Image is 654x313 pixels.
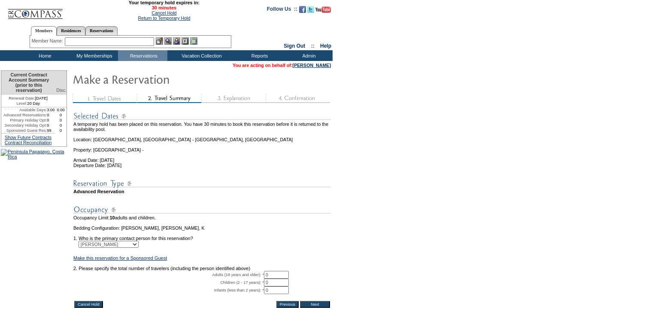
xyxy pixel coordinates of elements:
[55,128,67,133] td: 0
[73,279,264,286] td: Children (2 - 17 years): *
[156,37,163,45] img: b_edit.gif
[1,107,47,112] td: Available Days:
[55,123,67,128] td: 0
[85,26,118,35] a: Reservations
[1,128,47,133] td: Sponsored Guest Res:
[69,50,118,61] td: My Memberships
[137,94,201,103] img: step2_state2.gif
[299,6,306,13] img: Become our fan on Facebook
[201,94,266,103] img: step3_state1.gif
[299,9,306,14] a: Become our fan on Facebook
[73,163,331,168] td: Departure Date: [DATE]
[47,107,55,112] td: 3.00
[73,132,331,142] td: Location: [GEOGRAPHIC_DATA], [GEOGRAPHIC_DATA] - [GEOGRAPHIC_DATA], [GEOGRAPHIC_DATA]
[138,15,191,21] a: Return to Temporary Hold
[276,301,299,308] input: Previous
[300,301,330,308] input: Next
[1,112,47,118] td: Advanced Reservations:
[73,231,331,241] td: 1. Who is the primary contact person for this reservation?
[266,94,330,103] img: step4_state1.gif
[109,215,115,220] span: 10
[311,43,315,49] span: ::
[1,123,47,128] td: Secondary Holiday Opt:
[5,140,52,145] a: Contract Reconciliation
[164,37,172,45] img: View
[307,6,314,13] img: Follow us on Twitter
[283,50,333,61] td: Admin
[234,50,283,61] td: Reports
[57,26,85,35] a: Residences
[73,94,137,103] img: step1_state3.gif
[47,123,55,128] td: 0
[74,301,103,308] input: Cancel Hold
[173,37,180,45] img: Impersonate
[73,70,244,88] img: Make Reservation
[5,135,51,140] a: Show Future Contracts
[19,50,69,61] td: Home
[31,26,57,36] a: Members
[47,118,55,123] td: 0
[55,112,67,118] td: 0
[233,63,331,68] span: You are acting on behalf of:
[55,118,67,123] td: 0
[320,43,331,49] a: Help
[190,37,197,45] img: b_calculator.gif
[182,37,189,45] img: Reservations
[293,63,331,68] a: [PERSON_NAME]
[267,5,297,15] td: Follow Us ::
[73,266,331,271] td: 2. Please specify the total number of travelers (including the person identified above)
[307,9,314,14] a: Follow us on Twitter
[32,37,65,45] div: Member Name:
[315,6,331,13] img: Subscribe to our YouTube Channel
[47,112,55,118] td: 0
[1,71,55,95] td: Current Contract Account Summary (prior to this reservation)
[167,50,234,61] td: Vacation Collection
[73,152,331,163] td: Arrival Date: [DATE]
[47,128,55,133] td: 99
[315,9,331,14] a: Subscribe to our YouTube Channel
[118,50,167,61] td: Reservations
[73,189,331,194] td: Advanced Reservation
[284,43,305,49] a: Sign Out
[55,107,67,112] td: 0.00
[7,2,63,19] img: Compass Home
[1,118,47,123] td: Primary Holiday Opt:
[56,88,67,93] span: Disc.
[16,101,27,106] span: Level:
[73,271,264,279] td: Adults (18 years and older): *
[1,95,55,101] td: [DATE]
[73,178,331,189] img: subTtlResType.gif
[73,225,331,231] td: Bedding Configuration: [PERSON_NAME], [PERSON_NAME], K
[73,111,331,122] img: subTtlSelectedDates.gif
[151,10,176,15] a: Cancel Hold
[73,122,331,132] td: A temporary hold has been placed on this reservation. You have 30 minutes to book this reservatio...
[73,255,167,261] a: Make this reservation for a Sponsored Guest
[73,142,331,152] td: Property: [GEOGRAPHIC_DATA] -
[73,204,331,215] img: subTtlOccupancy.gif
[73,215,331,220] td: Occupancy Limit: adults and children.
[1,101,55,107] td: 20 Day
[67,5,260,10] span: 30 minutes
[73,286,264,294] td: Infants (less than 2 years): *
[9,96,35,101] span: Renewal Date:
[1,149,67,159] img: Peninsula Papagayo, Costa Rica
